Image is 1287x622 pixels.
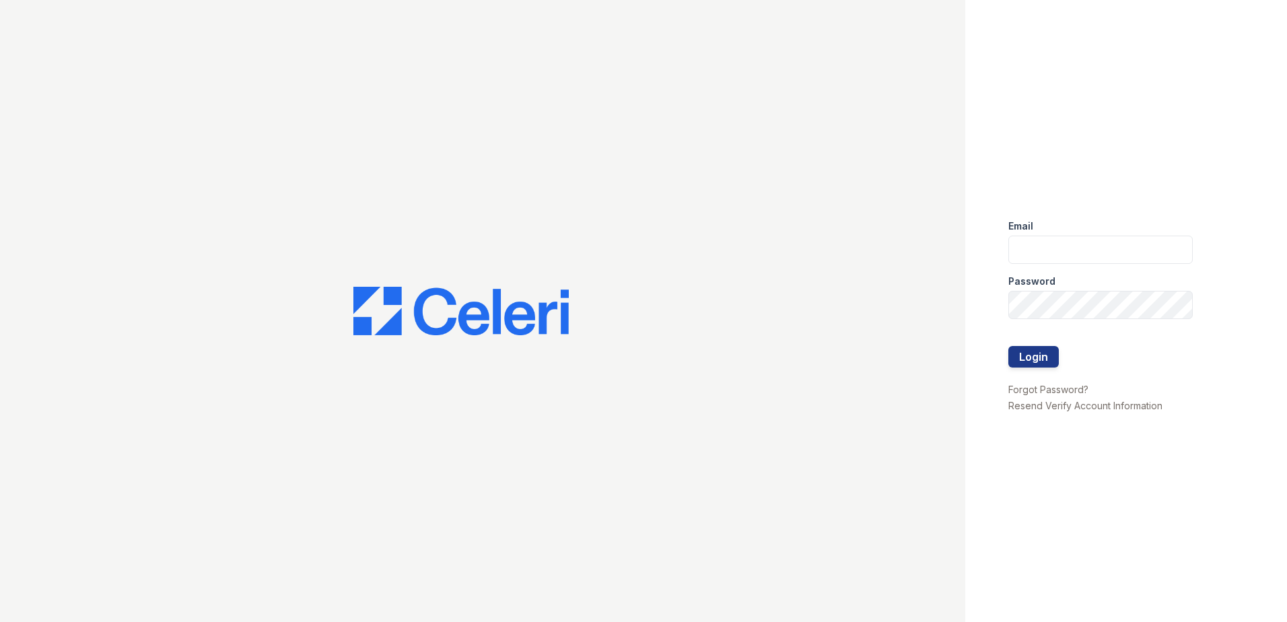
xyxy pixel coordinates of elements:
[1008,384,1088,395] a: Forgot Password?
[1008,275,1055,288] label: Password
[1008,219,1033,233] label: Email
[1008,346,1059,368] button: Login
[1008,400,1162,411] a: Resend Verify Account Information
[353,287,569,335] img: CE_Logo_Blue-a8612792a0a2168367f1c8372b55b34899dd931a85d93a1a3d3e32e68fde9ad4.png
